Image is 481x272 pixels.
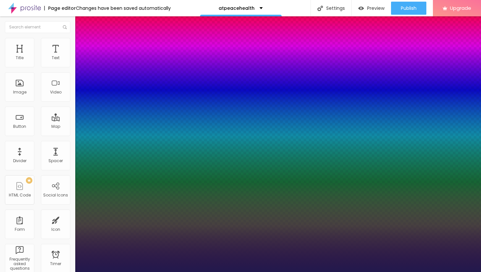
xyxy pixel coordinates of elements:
input: Search element [5,21,70,33]
p: atpeacehealth [219,6,255,10]
button: Publish [391,2,426,15]
div: Text [52,56,60,60]
div: Frequently asked questions [7,257,32,271]
span: Preview [367,6,384,11]
img: Icone [317,6,323,11]
div: Form [15,227,25,232]
div: Icon [51,227,60,232]
div: HTML Code [9,193,31,197]
div: Video [50,90,62,94]
div: Button [13,124,26,129]
div: Title [16,56,24,60]
div: Page editor [44,6,76,10]
div: Changes have been saved automatically [76,6,171,10]
button: Preview [352,2,391,15]
img: Icone [63,25,67,29]
span: Upgrade [450,5,471,11]
div: Timer [50,262,61,266]
span: Publish [401,6,417,11]
img: view-1.svg [358,6,364,11]
div: Social Icons [43,193,68,197]
div: Map [51,124,60,129]
div: Spacer [48,159,63,163]
div: Image [13,90,27,94]
div: Divider [13,159,27,163]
